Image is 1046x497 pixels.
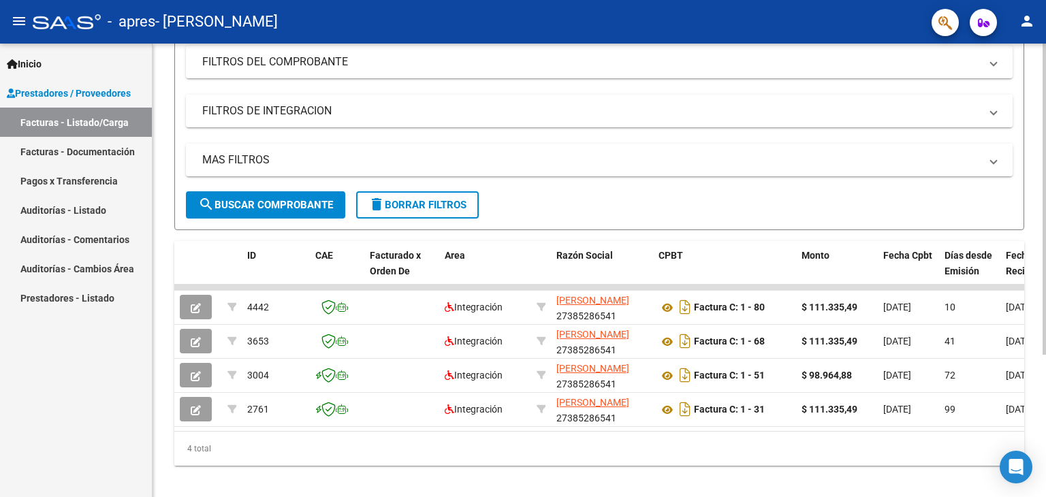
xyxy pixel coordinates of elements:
[883,250,932,261] span: Fecha Cpbt
[247,250,256,261] span: ID
[796,241,878,301] datatable-header-cell: Monto
[198,196,215,212] mat-icon: search
[445,370,503,381] span: Integración
[551,241,653,301] datatable-header-cell: Razón Social
[945,302,955,312] span: 10
[556,295,629,306] span: [PERSON_NAME]
[445,336,503,347] span: Integración
[1006,250,1044,276] span: Fecha Recibido
[556,250,613,261] span: Razón Social
[694,336,765,347] strong: Factura C: 1 - 68
[556,327,648,355] div: 27385286541
[694,370,765,381] strong: Factura C: 1 - 51
[1006,404,1034,415] span: [DATE]
[883,370,911,381] span: [DATE]
[945,370,955,381] span: 72
[556,395,648,423] div: 27385286541
[556,397,629,408] span: [PERSON_NAME]
[315,250,333,261] span: CAE
[364,241,439,301] datatable-header-cell: Facturado x Orden De
[802,336,857,347] strong: $ 111.335,49
[556,329,629,340] span: [PERSON_NAME]
[356,191,479,219] button: Borrar Filtros
[368,199,466,211] span: Borrar Filtros
[108,7,155,37] span: - apres
[1006,302,1034,312] span: [DATE]
[945,336,955,347] span: 41
[945,250,992,276] span: Días desde Emisión
[445,302,503,312] span: Integración
[883,404,911,415] span: [DATE]
[945,404,955,415] span: 99
[1000,451,1032,483] div: Open Intercom Messenger
[445,404,503,415] span: Integración
[247,336,269,347] span: 3653
[242,241,310,301] datatable-header-cell: ID
[202,153,980,167] mat-panel-title: MAS FILTROS
[7,86,131,101] span: Prestadores / Proveedores
[1006,370,1034,381] span: [DATE]
[802,404,857,415] strong: $ 111.335,49
[368,196,385,212] mat-icon: delete
[659,250,683,261] span: CPBT
[1006,336,1034,347] span: [DATE]
[676,398,694,420] i: Descargar documento
[883,336,911,347] span: [DATE]
[186,46,1013,78] mat-expansion-panel-header: FILTROS DEL COMPROBANTE
[186,144,1013,176] mat-expansion-panel-header: MAS FILTROS
[310,241,364,301] datatable-header-cell: CAE
[186,95,1013,127] mat-expansion-panel-header: FILTROS DE INTEGRACION
[676,296,694,318] i: Descargar documento
[694,302,765,313] strong: Factura C: 1 - 80
[445,250,465,261] span: Area
[556,363,629,374] span: [PERSON_NAME]
[1019,13,1035,29] mat-icon: person
[202,103,980,118] mat-panel-title: FILTROS DE INTEGRACION
[883,302,911,312] span: [DATE]
[653,241,796,301] datatable-header-cell: CPBT
[556,293,648,321] div: 27385286541
[247,302,269,312] span: 4442
[694,404,765,415] strong: Factura C: 1 - 31
[11,13,27,29] mat-icon: menu
[247,370,269,381] span: 3004
[939,241,1000,301] datatable-header-cell: Días desde Emisión
[802,370,852,381] strong: $ 98.964,88
[802,302,857,312] strong: $ 111.335,49
[174,432,1024,466] div: 4 total
[802,250,829,261] span: Monto
[155,7,278,37] span: - [PERSON_NAME]
[7,57,42,71] span: Inicio
[247,404,269,415] span: 2761
[202,54,980,69] mat-panel-title: FILTROS DEL COMPROBANTE
[676,364,694,386] i: Descargar documento
[878,241,939,301] datatable-header-cell: Fecha Cpbt
[556,361,648,389] div: 27385286541
[676,330,694,352] i: Descargar documento
[198,199,333,211] span: Buscar Comprobante
[439,241,531,301] datatable-header-cell: Area
[186,191,345,219] button: Buscar Comprobante
[370,250,421,276] span: Facturado x Orden De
